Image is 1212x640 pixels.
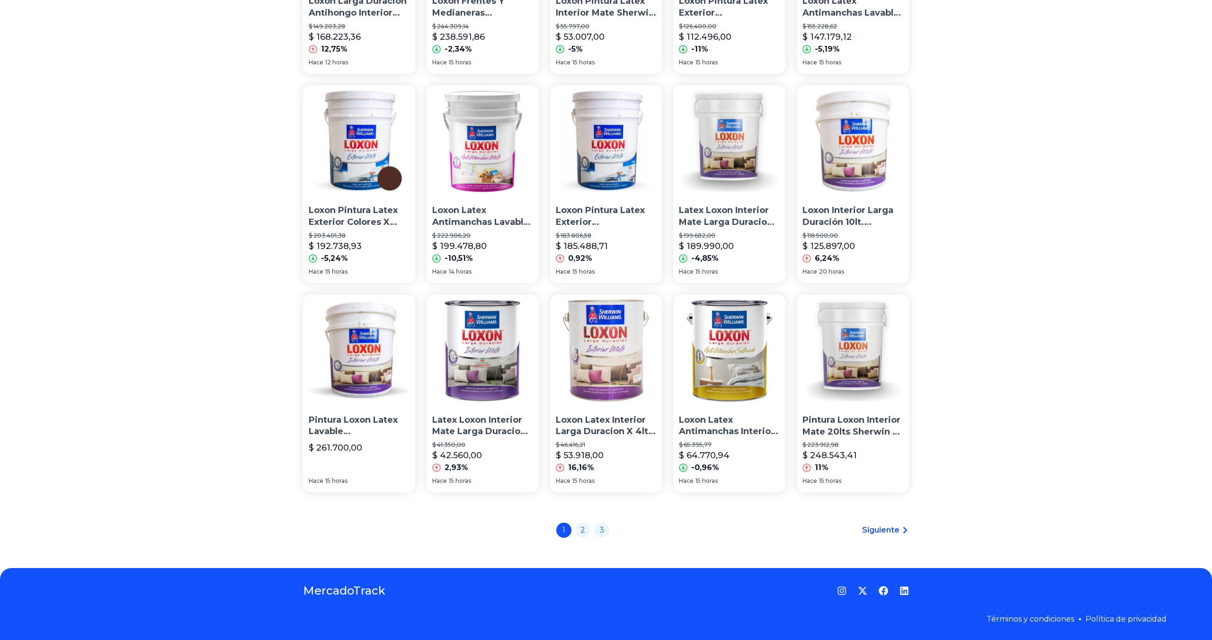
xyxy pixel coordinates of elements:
a: Loxon Interior Larga Duración 10lt. Sherwin - Loxon Interior Larga Duración 10lt. [GEOGRAPHIC_DAT... [797,85,909,283]
span: 15 horas [819,477,841,485]
img: Pintura Loxon Latex Lavable Blanco X 20 Lts [303,294,415,407]
span: Hace [556,59,570,66]
p: Loxon Latex Antimanchas Interior Lavable Satinado X 4lts - Prestigio [679,414,780,438]
p: $ 244.309,14 [432,23,533,30]
p: $ 42.560,00 [432,449,482,462]
p: -0,96% [691,462,719,473]
span: Siguiente [862,524,900,536]
img: Loxon Pintura Latex Exterior Blanco X 20lts Sherwin Williams - Prestigio [550,85,662,197]
p: -11% [691,44,708,55]
span: 15 horas [572,268,595,276]
img: Loxon Interior Larga Duración 10lt. Sherwin - [797,85,909,197]
p: Latex Loxon Interior Mate Larga Duracion 20 Lts [PERSON_NAME] [679,204,780,228]
a: 2 [575,523,590,538]
span: 20 horas [819,268,844,276]
p: Pintura Loxon Interior Mate 20lts Sherwin +1 Rodillol. [802,414,903,438]
img: Loxon Pintura Latex Exterior Colores X 20lts Sherwin Williams - Prestigio [303,85,415,197]
span: Hace [679,268,694,276]
img: Loxon Latex Antimanchas Lavable Interior Mate X 20lts Sherwin Williams - Prestigio [427,85,539,197]
p: $ 41.350,00 [432,441,533,449]
a: Términos y condiciones [987,614,1074,623]
a: Pintura Loxon Latex Lavable Blanco X 20 LtsPintura Loxon Latex Lavable [PERSON_NAME] X 20 Lts$ 26... [303,294,415,492]
p: -4,85% [691,253,719,264]
a: MercadoTrack [303,583,385,598]
p: $ 53.007,00 [556,30,605,44]
p: $ 126.400,00 [679,23,780,30]
p: $ 185.488,71 [556,240,608,253]
p: $ 125.897,00 [802,240,855,253]
a: Política de privacidad [1086,614,1167,623]
p: 6,24% [815,253,839,264]
a: 3 [594,523,609,538]
p: 11% [815,462,829,473]
img: Loxon Latex Antimanchas Interior Lavable Satinado X 4lts - Prestigio [673,294,785,407]
a: Facebook [879,586,888,596]
p: $ 183.806,58 [556,232,657,240]
span: 14 horas [449,268,472,276]
p: Latex Loxon Interior Mate Larga Duracion 4 Lts [PERSON_NAME] [432,414,533,438]
span: Hace [432,268,447,276]
p: $ 261.700,00 [309,441,362,454]
a: Loxon Pintura Latex Exterior Blanco X 20lts Sherwin Williams - PrestigioLoxon Pintura Latex Exter... [550,85,662,283]
span: 15 horas [325,477,348,485]
img: Latex Loxon Interior Mate Larga Duracion 20 Lts Serrentino [673,85,785,197]
p: Loxon Pintura Latex Exterior [PERSON_NAME] X 20lts [PERSON_NAME] - Prestigio [556,204,657,228]
a: Loxon Latex Interior Larga Duracion X 4lts Sherwin Williams - PrestigioLoxon Latex Interior Larga... [550,294,662,492]
a: Loxon Latex Antimanchas Interior Lavable Satinado X 4lts - PrestigioLoxon Latex Antimanchas Inter... [673,294,785,492]
p: -10,51% [445,253,473,264]
a: Loxon Latex Antimanchas Lavable Interior Mate X 20lts Sherwin Williams - PrestigioLoxon Latex Ant... [427,85,539,283]
p: -5% [568,44,583,55]
p: -5,19% [815,44,840,55]
p: $ 199.682,00 [679,232,780,240]
p: $ 203.401,38 [309,232,410,240]
span: 15 horas [572,477,595,485]
p: $ 192.738,93 [309,240,362,253]
p: $ 223.912,98 [802,441,903,449]
p: Loxon Interior Larga Duración 10lt. [GEOGRAPHIC_DATA] - [802,204,903,228]
p: $ 189.990,00 [679,240,734,253]
p: $ 248.543,41 [802,449,857,462]
span: Hace [556,268,570,276]
span: Hace [556,477,570,485]
p: $ 53.918,00 [556,449,604,462]
p: 0,92% [568,253,592,264]
p: Loxon Latex Antimanchas Lavable Interior Mate X 20lts [PERSON_NAME] - Prestigio [432,204,533,228]
p: $ 168.223,36 [309,30,361,44]
a: Siguiente [862,524,909,536]
p: -5,24% [321,253,348,264]
p: $ 64.770,94 [679,449,730,462]
span: 12 horas [325,59,348,66]
a: Latex Loxon Interior Mate Larga Duracion 20 Lts SerrentinoLatex Loxon Interior Mate Larga Duracio... [673,85,785,283]
p: Loxon Latex Interior Larga Duracion X 4lts [PERSON_NAME] - Prestigio [556,414,657,438]
span: Hace [309,59,323,66]
p: $ 155.228,62 [802,23,903,30]
span: 15 horas [449,477,471,485]
a: Pintura Loxon Interior Mate 20lts Sherwin +1 Rodillol.Pintura Loxon Interior Mate 20lts Sherwin +... [797,294,909,492]
span: 15 horas [695,59,718,66]
span: Hace [309,268,323,276]
p: $ 118.500,00 [802,232,903,240]
a: Latex Loxon Interior Mate Larga Duracion 4 Lts SerrentinoLatex Loxon Interior Mate Larga Duracion... [427,294,539,492]
span: Hace [309,477,323,485]
span: Hace [802,477,817,485]
p: $ 222.906,20 [432,232,533,240]
p: $ 149.203,28 [309,23,410,30]
p: $ 55.797,00 [556,23,657,30]
p: $ 65.395,77 [679,441,780,449]
span: Hace [679,59,694,66]
img: Pintura Loxon Interior Mate 20lts Sherwin +1 Rodillol. [797,294,909,407]
span: Hace [802,59,817,66]
span: 15 horas [695,268,718,276]
span: Hace [802,268,817,276]
p: $ 46.416,21 [556,441,657,449]
a: Twitter [858,586,867,596]
img: Loxon Latex Interior Larga Duracion X 4lts Sherwin Williams - Prestigio [550,294,662,407]
a: Instagram [837,586,847,596]
p: $ 112.496,00 [679,30,731,44]
span: 15 horas [572,59,595,66]
p: Loxon Pintura Latex Exterior Colores X 20lts [PERSON_NAME] - Prestigio [309,204,410,228]
p: 12,75% [321,44,348,55]
p: Pintura Loxon Latex Lavable [PERSON_NAME] X 20 Lts [309,414,410,438]
span: 15 horas [819,59,841,66]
